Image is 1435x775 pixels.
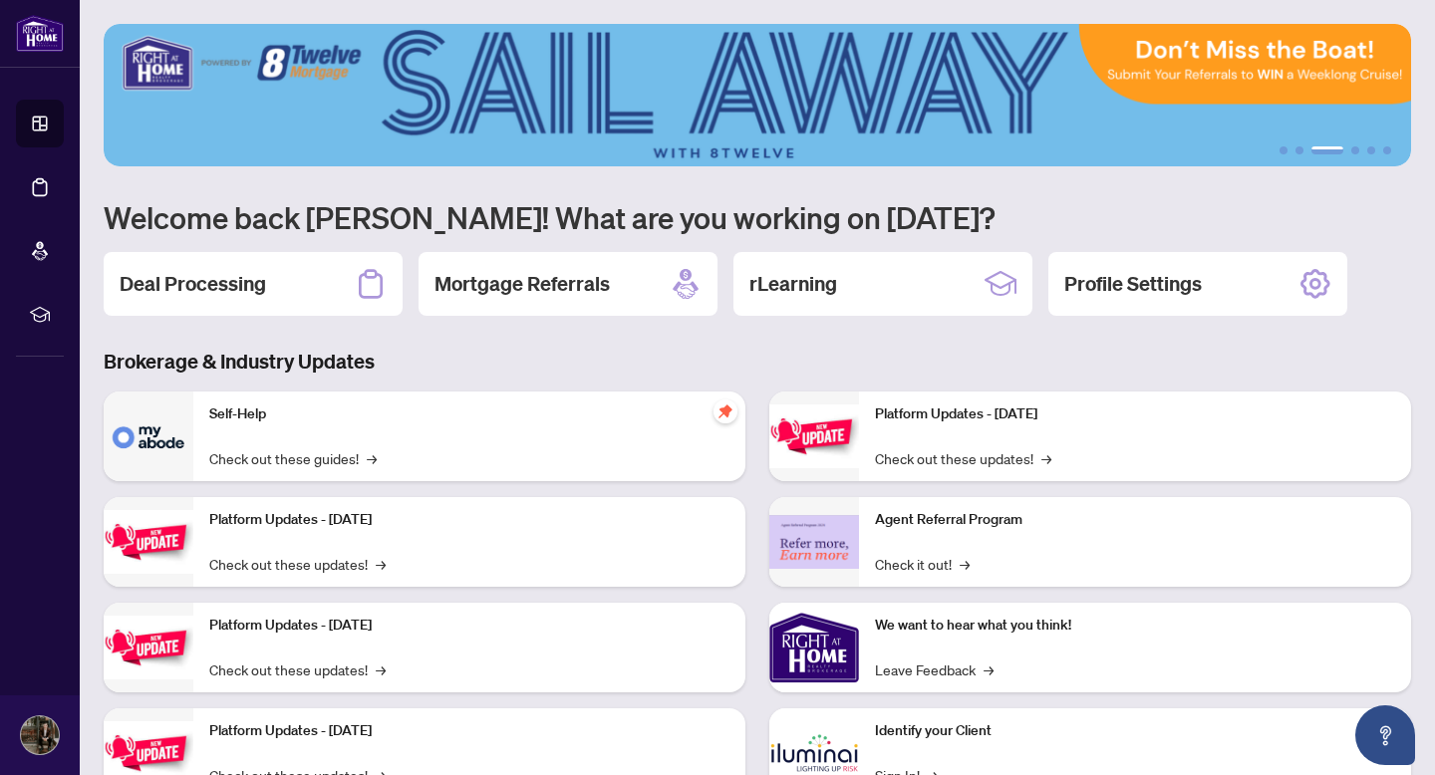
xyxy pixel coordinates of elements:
[209,615,729,637] p: Platform Updates - [DATE]
[1367,146,1375,154] button: 5
[1295,146,1303,154] button: 2
[104,616,193,678] img: Platform Updates - July 21, 2025
[16,15,64,52] img: logo
[104,24,1411,166] img: Slide 2
[875,403,1395,425] p: Platform Updates - [DATE]
[209,447,377,469] a: Check out these guides!→
[875,553,970,575] a: Check it out!→
[984,658,994,680] span: →
[376,553,386,575] span: →
[1383,146,1391,154] button: 6
[209,553,386,575] a: Check out these updates!→
[376,658,386,680] span: →
[769,404,859,467] img: Platform Updates - June 23, 2025
[120,270,266,298] h2: Deal Processing
[209,658,386,680] a: Check out these updates!→
[1280,146,1288,154] button: 1
[209,403,729,425] p: Self-Help
[104,391,193,481] img: Self-Help
[749,270,837,298] h2: rLearning
[875,509,1395,531] p: Agent Referral Program
[875,447,1051,469] a: Check out these updates!→
[104,510,193,573] img: Platform Updates - September 16, 2025
[769,515,859,570] img: Agent Referral Program
[1064,270,1202,298] h2: Profile Settings
[875,615,1395,637] p: We want to hear what you think!
[875,658,994,680] a: Leave Feedback→
[367,447,377,469] span: →
[1355,705,1415,765] button: Open asap
[209,720,729,742] p: Platform Updates - [DATE]
[434,270,610,298] h2: Mortgage Referrals
[714,399,737,423] span: pushpin
[104,348,1411,376] h3: Brokerage & Industry Updates
[21,716,59,754] img: Profile Icon
[104,198,1411,236] h1: Welcome back [PERSON_NAME]! What are you working on [DATE]?
[1041,447,1051,469] span: →
[875,720,1395,742] p: Identify your Client
[960,553,970,575] span: →
[769,603,859,692] img: We want to hear what you think!
[1311,146,1343,154] button: 3
[1351,146,1359,154] button: 4
[209,509,729,531] p: Platform Updates - [DATE]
